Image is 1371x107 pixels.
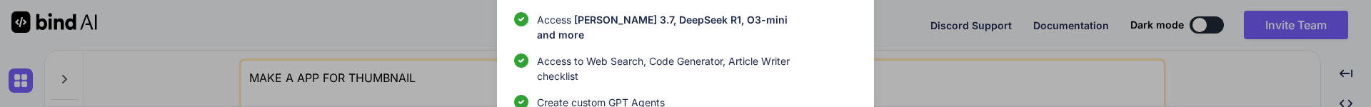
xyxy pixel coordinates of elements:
[514,12,528,26] img: checklist
[537,53,805,83] span: Access to Web Search, Code Generator, Article Writer checklist
[514,53,528,68] img: checklist
[537,14,788,41] span: [PERSON_NAME] 3.7, DeepSeek R1, O3-mini and more
[537,12,805,42] p: Access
